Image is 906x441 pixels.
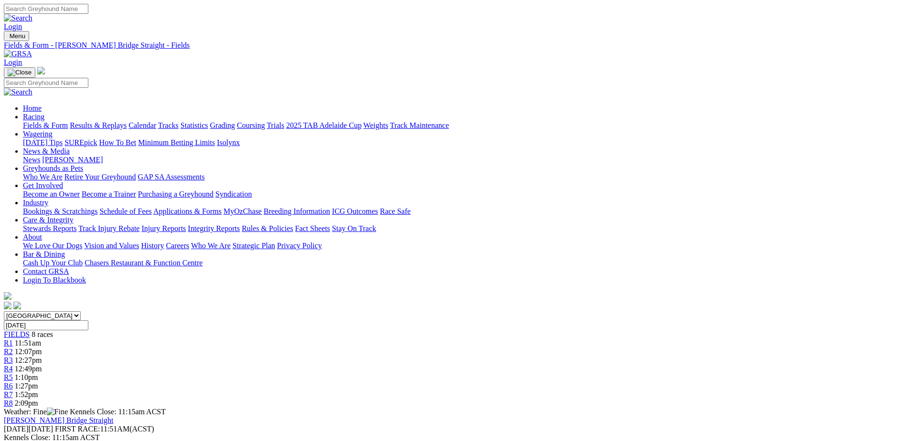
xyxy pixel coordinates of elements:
[23,259,83,267] a: Cash Up Your Club
[191,241,231,250] a: Who We Are
[84,241,139,250] a: Vision and Values
[363,121,388,129] a: Weights
[277,241,322,250] a: Privacy Policy
[23,233,42,241] a: About
[70,408,166,416] span: Kennels Close: 11:15am ACST
[153,207,222,215] a: Applications & Forms
[23,267,69,275] a: Contact GRSA
[23,147,70,155] a: News & Media
[4,41,902,50] a: Fields & Form - [PERSON_NAME] Bridge Straight - Fields
[23,199,48,207] a: Industry
[42,156,103,164] a: [PERSON_NAME]
[23,156,902,164] div: News & Media
[15,339,41,347] span: 11:51am
[217,138,240,147] a: Isolynx
[4,425,29,433] span: [DATE]
[23,241,902,250] div: About
[4,382,13,390] span: R6
[99,138,137,147] a: How To Bet
[4,330,30,338] a: FIELDS
[37,67,45,74] img: logo-grsa-white.png
[332,207,378,215] a: ICG Outcomes
[4,408,70,416] span: Weather: Fine
[23,276,86,284] a: Login To Blackbook
[23,173,902,181] div: Greyhounds as Pets
[128,121,156,129] a: Calendar
[47,408,68,416] img: Fine
[224,207,262,215] a: MyOzChase
[210,121,235,129] a: Grading
[4,356,13,364] a: R3
[15,347,42,356] span: 12:07pm
[332,224,376,232] a: Stay On Track
[23,138,63,147] a: [DATE] Tips
[23,104,42,112] a: Home
[215,190,252,198] a: Syndication
[141,224,186,232] a: Injury Reports
[23,121,68,129] a: Fields & Form
[13,302,21,309] img: twitter.svg
[4,4,88,14] input: Search
[138,173,205,181] a: GAP SA Assessments
[4,399,13,407] a: R8
[4,292,11,300] img: logo-grsa-white.png
[23,156,40,164] a: News
[166,241,189,250] a: Careers
[266,121,284,129] a: Trials
[4,22,22,31] a: Login
[4,390,13,399] span: R7
[233,241,275,250] a: Strategic Plan
[82,190,136,198] a: Become a Trainer
[4,373,13,381] a: R5
[15,365,42,373] span: 12:49pm
[55,425,154,433] span: 11:51AM(ACST)
[32,330,53,338] span: 8 races
[4,78,88,88] input: Search
[4,14,32,22] img: Search
[23,181,63,189] a: Get Involved
[85,259,203,267] a: Chasers Restaurant & Function Centre
[23,164,83,172] a: Greyhounds as Pets
[64,173,136,181] a: Retire Your Greyhound
[4,302,11,309] img: facebook.svg
[23,207,902,216] div: Industry
[4,425,53,433] span: [DATE]
[4,416,113,424] a: [PERSON_NAME] Bridge Straight
[23,216,74,224] a: Care & Integrity
[390,121,449,129] a: Track Maintenance
[10,32,25,40] span: Menu
[23,224,76,232] a: Stewards Reports
[4,347,13,356] span: R2
[23,130,53,138] a: Wagering
[23,121,902,130] div: Racing
[4,58,22,66] a: Login
[64,138,97,147] a: SUREpick
[23,173,63,181] a: Who We Are
[4,88,32,96] img: Search
[23,207,97,215] a: Bookings & Scratchings
[23,241,82,250] a: We Love Our Dogs
[99,207,151,215] a: Schedule of Fees
[4,50,32,58] img: GRSA
[242,224,293,232] a: Rules & Policies
[78,224,139,232] a: Track Injury Rebate
[4,339,13,347] a: R1
[23,190,902,199] div: Get Involved
[55,425,100,433] span: FIRST RACE:
[4,320,88,330] input: Select date
[138,190,213,198] a: Purchasing a Greyhound
[286,121,362,129] a: 2025 TAB Adelaide Cup
[23,190,80,198] a: Become an Owner
[237,121,265,129] a: Coursing
[4,31,29,41] button: Toggle navigation
[4,67,35,78] button: Toggle navigation
[23,138,902,147] div: Wagering
[264,207,330,215] a: Breeding Information
[23,113,44,121] a: Racing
